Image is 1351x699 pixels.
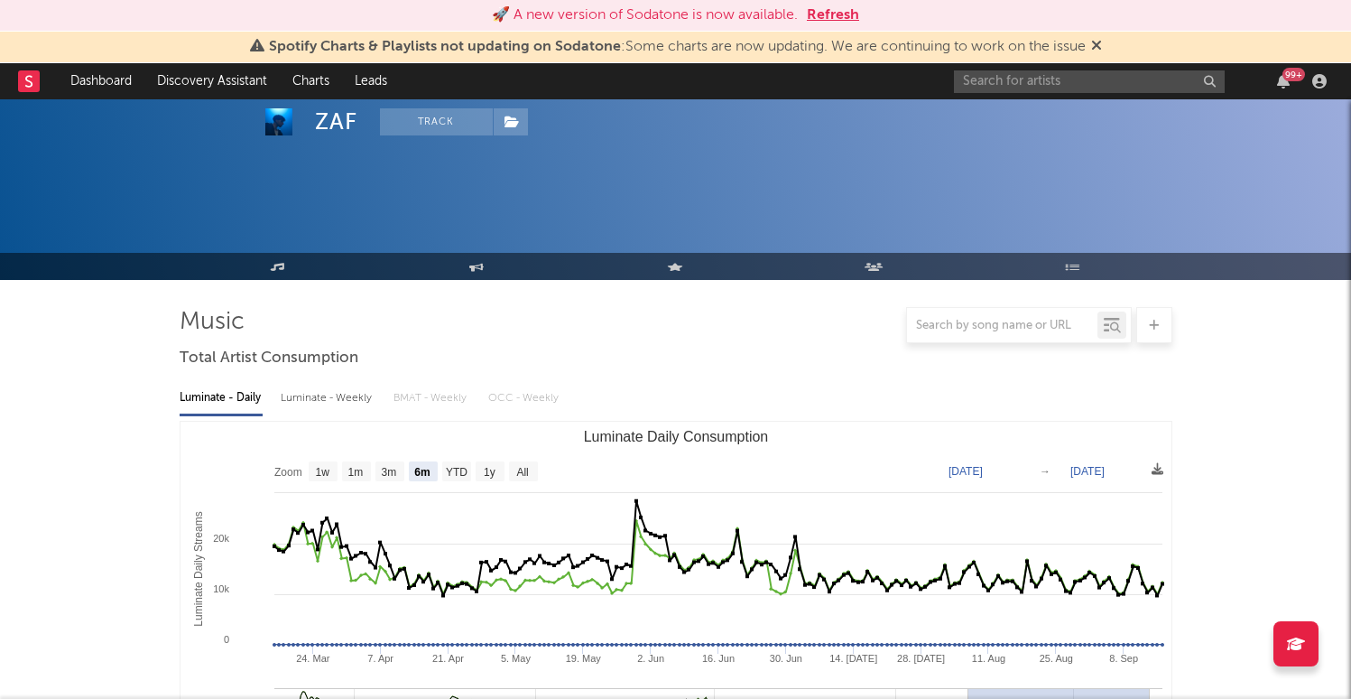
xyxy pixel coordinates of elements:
text: 16. Jun [701,653,734,664]
text: 2. Jun [637,653,664,664]
text: 1y [484,466,495,479]
text: Luminate Daily Consumption [583,429,768,444]
text: 30. Jun [769,653,801,664]
button: 99+ [1277,74,1290,89]
button: Refresh [807,5,859,26]
a: Leads [342,63,400,99]
text: 1m [347,466,363,479]
text: 24. Mar [296,653,330,664]
text: 6m [414,466,430,479]
text: 1w [315,466,329,479]
div: 🚀 A new version of Sodatone is now available. [492,5,798,26]
text: 0 [223,634,228,645]
text: 5. May [500,653,531,664]
text: [DATE] [1070,465,1105,478]
input: Search by song name or URL [907,319,1097,333]
text: 20k [213,533,229,544]
text: 3m [381,466,396,479]
text: 7. Apr [367,653,393,664]
text: 14. [DATE] [829,653,877,664]
a: Dashboard [58,63,144,99]
text: YTD [445,466,467,479]
span: Dismiss [1091,40,1102,54]
span: : Some charts are now updating. We are continuing to work on the issue [269,40,1086,54]
input: Search for artists [954,70,1225,93]
div: ZAF [315,108,357,135]
span: Spotify Charts & Playlists not updating on Sodatone [269,40,621,54]
a: Charts [280,63,342,99]
text: → [1040,465,1050,478]
text: All [516,466,528,479]
text: 25. Aug [1039,653,1072,664]
a: Discovery Assistant [144,63,280,99]
text: 19. May [565,653,601,664]
div: Luminate - Daily [180,383,263,414]
text: 21. Apr [432,653,464,664]
text: [DATE] [948,465,983,478]
text: 28. [DATE] [897,653,945,664]
text: 10k [213,583,229,594]
text: Zoom [274,466,302,479]
text: Luminate Daily Streams [191,511,204,626]
button: Track [380,108,493,135]
div: Luminate - Weekly [281,383,375,414]
text: 11. Aug [971,653,1004,664]
text: 8. Sep [1109,653,1138,664]
div: 99 + [1282,68,1305,81]
span: Total Artist Consumption [180,348,358,369]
